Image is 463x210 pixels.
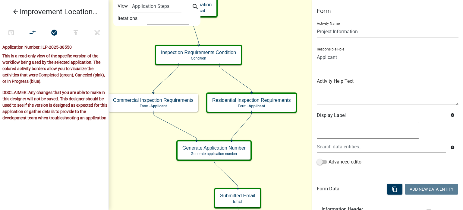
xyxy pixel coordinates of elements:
[161,50,236,55] h5: Inspection Requirements Condition
[94,29,101,37] i: edit_off
[220,193,255,199] h5: Submitted Email
[191,2,200,12] button: search
[192,3,199,11] i: search
[249,104,265,108] span: Applicant
[65,27,87,40] button: Publish
[51,29,58,37] i: check_circle
[317,7,458,15] h5: Form
[182,152,246,156] p: Generate application number
[317,141,446,153] input: Search data entities...
[150,104,167,108] span: Applicant
[22,27,43,40] button: Auto Layout
[212,97,291,103] h5: Residential Inspection Requirements
[118,12,137,24] label: Iterations
[0,27,22,40] button: Test Workflow
[212,104,291,108] p: Form -
[8,29,15,37] i: open_in_browser
[450,113,455,117] i: info
[450,145,455,150] i: info
[43,27,65,40] button: No problems
[113,104,194,108] p: Form -
[405,184,458,195] button: Add New Data Entity
[0,27,108,41] div: Workflow actions
[29,29,36,37] i: compare_arrows
[387,187,402,192] wm-modal-confirm: Bulk Actions
[2,89,109,121] p: DISCLAIMER: Any changes that you are able to make in this designer will not be saved. This design...
[161,56,236,60] p: Condition
[317,158,363,166] label: Advanced editor
[113,97,194,103] h5: Commercial Inspection Requirements
[87,27,108,40] button: Save
[182,145,246,151] h5: Generate Application Number
[387,184,402,195] button: content_copy
[317,112,446,118] h6: Display Label
[2,53,109,85] p: This is a read-only view of the specific version of the workflow being used by the selected appli...
[317,186,339,192] h6: Form Data
[2,44,109,53] div: Application Number: ILP-2025-38550
[220,199,255,204] p: Email
[72,29,79,37] i: publish
[12,8,19,17] i: arrow_back
[5,5,99,19] a: Improvement Location Permit
[392,186,398,192] i: content_copy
